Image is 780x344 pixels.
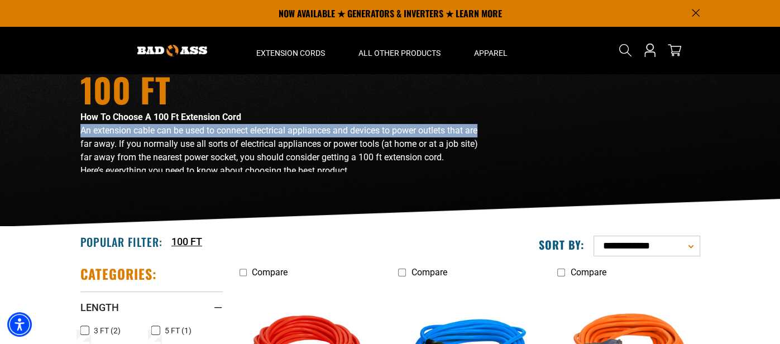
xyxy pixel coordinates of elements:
h1: 100 FT [80,73,488,106]
h2: Popular Filter: [80,235,162,249]
span: Compare [411,267,447,278]
a: 100 FT [171,234,202,249]
summary: Extension Cords [240,27,342,74]
summary: All Other Products [342,27,457,74]
div: Accessibility Menu [7,312,32,337]
span: 3 FT (2) [94,327,121,335]
span: Compare [570,267,606,278]
span: 5 FT (1) [165,327,192,335]
summary: Search [616,41,634,59]
p: An extension cable can be used to connect electrical appliances and devices to power outlets that... [80,124,488,164]
summary: Apparel [457,27,524,74]
span: Apparel [474,48,508,58]
img: Bad Ass Extension Cords [137,45,207,56]
h2: Categories: [80,265,157,283]
a: cart [666,44,683,57]
summary: Length [80,292,223,323]
span: Extension Cords [256,48,325,58]
a: Open this option [641,27,659,74]
span: Compare [252,267,288,278]
span: Length [80,301,119,314]
span: All Other Products [358,48,441,58]
strong: How To Choose A 100 Ft Extension Cord [80,112,241,122]
p: Here’s everything you need to know about choosing the best product. [80,164,488,178]
label: Sort by: [539,237,585,252]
